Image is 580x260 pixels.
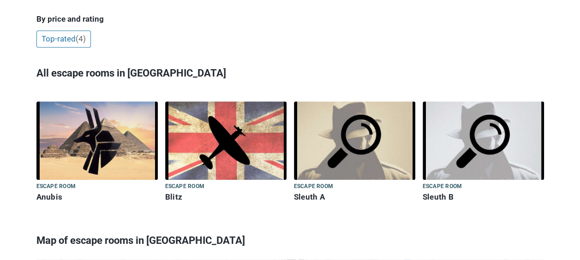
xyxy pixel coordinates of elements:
a: Sleuth B Escape room Sleuth B [423,101,544,204]
h6: Anubis [36,192,158,202]
h3: Map of escape rooms in [GEOGRAPHIC_DATA] [36,229,544,253]
a: Anubis Escape room Anubis [36,101,158,204]
h6: Sleuth A [294,192,415,202]
h6: Sleuth B [423,192,544,202]
span: Escape room [423,182,462,192]
span: Escape room [36,182,76,192]
img: Blitz [165,101,287,180]
a: Sleuth A Escape room Sleuth A [294,101,415,204]
img: Sleuth A [294,101,415,180]
h3: All escape rooms in [GEOGRAPHIC_DATA] [36,61,544,85]
a: Blitz Escape room Blitz [165,101,287,204]
span: (4) [76,34,86,43]
span: Escape room [294,182,333,192]
h5: By price and rating [36,14,544,24]
a: Top-rated(4) [36,30,91,48]
h6: Blitz [165,192,287,202]
img: Anubis [36,101,158,180]
img: Sleuth B [423,101,544,180]
span: Escape room [165,182,204,192]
